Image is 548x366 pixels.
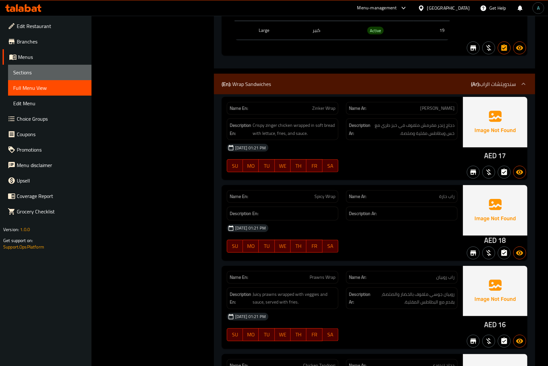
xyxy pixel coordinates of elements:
p: سندويتشات الراب [471,80,516,88]
span: TH [293,330,304,339]
img: Ae5nvW7+0k+MAAAAAElFTkSuQmCC [463,97,527,147]
b: (En): [222,79,231,89]
span: [DATE] 01:21 PM [233,314,268,320]
button: Purchased item [482,42,495,54]
button: FR [306,159,322,172]
img: Ae5nvW7+0k+MAAAAAElFTkSuQmCC [463,185,527,235]
strong: Name En: [230,274,248,281]
button: Available [513,335,526,348]
span: FR [309,330,320,339]
button: MO [243,159,259,172]
p: Wrap Sandwiches [222,80,271,88]
a: Menus [3,49,91,65]
span: 18 [498,234,506,247]
span: Coupons [17,130,86,138]
strong: Name Ar: [349,274,366,281]
a: Full Menu View [8,80,91,96]
span: Promotions [17,146,86,154]
img: Ae5nvW7+0k+MAAAAAElFTkSuQmCC [463,266,527,316]
a: Coverage Report [3,188,91,204]
a: Support.OpsPlatform [3,243,44,251]
button: Not branch specific item [467,247,480,259]
strong: Description En: [230,210,258,218]
span: MO [245,161,256,171]
button: TU [259,328,274,341]
span: Edit Restaurant [17,22,86,30]
span: TU [261,330,272,339]
strong: Description En: [230,290,251,306]
a: Sections [8,65,91,80]
span: Version: [3,225,19,234]
button: Available [513,166,526,179]
strong: Name En: [230,105,248,112]
strong: Name Ar: [349,105,366,112]
button: MO [243,240,259,253]
a: Grocery Checklist [3,204,91,219]
span: SU [230,330,240,339]
a: Upsell [3,173,91,188]
span: [DATE] 01:21 PM [233,225,268,231]
button: Not branch specific item [467,42,480,54]
strong: Description En: [230,121,251,137]
th: Large [254,21,307,40]
button: SU [227,328,243,341]
button: Available [513,247,526,259]
span: روبيان جوسي ملفوف بالخضار والصلصة، يقدم مع البطاطس المقلية. [372,290,455,306]
span: WE [277,330,288,339]
button: WE [275,240,291,253]
button: MO [243,328,259,341]
button: Not branch specific item [467,335,480,348]
span: Upsell [17,177,86,184]
button: SU [227,240,243,253]
button: SA [322,159,338,172]
button: TU [259,159,274,172]
span: Active [367,27,384,34]
td: كبير [307,21,360,40]
button: SU [227,159,243,172]
button: Available [513,42,526,54]
b: (Ar): [471,79,480,89]
span: Branches [17,38,86,45]
a: Branches [3,34,91,49]
a: Coupons [3,127,91,142]
span: TH [293,161,304,171]
strong: Description Ar: [349,121,370,137]
span: Juicy prawns wrapped with veggies and sauce, served with fries. [253,290,335,306]
span: MO [245,330,256,339]
button: Not has choices [498,247,511,259]
button: WE [275,328,291,341]
span: TH [293,241,304,251]
span: MO [245,241,256,251]
div: Menu-management [357,4,397,12]
span: SU [230,161,240,171]
span: SA [325,330,336,339]
span: Menu disclaimer [17,161,86,169]
span: دجاج زنجر مقرمش ملفوف في خبز طري مع خس وبطاطس مقلية وصلصة. [372,121,455,137]
button: SA [322,328,338,341]
button: Purchased item [482,166,495,179]
div: [GEOGRAPHIC_DATA] [427,5,470,12]
a: Menu disclaimer [3,157,91,173]
span: FR [309,161,320,171]
a: Choice Groups [3,111,91,127]
span: Full Menu View [13,84,86,92]
span: TU [261,161,272,171]
span: SA [325,241,336,251]
button: FR [306,240,322,253]
span: Zinker Wrap [312,105,335,112]
button: Not branch specific item [467,166,480,179]
span: Get support on: [3,236,33,245]
button: Not has choices [498,166,511,179]
button: TH [291,328,306,341]
button: Purchased item [482,247,495,259]
strong: Description Ar: [349,210,377,218]
button: SA [322,240,338,253]
button: TH [291,240,306,253]
span: 16 [498,318,506,331]
span: AED [484,318,497,331]
button: WE [275,159,291,172]
span: Prawns Wrap [310,274,335,281]
span: SA [325,161,336,171]
span: SU [230,241,240,251]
